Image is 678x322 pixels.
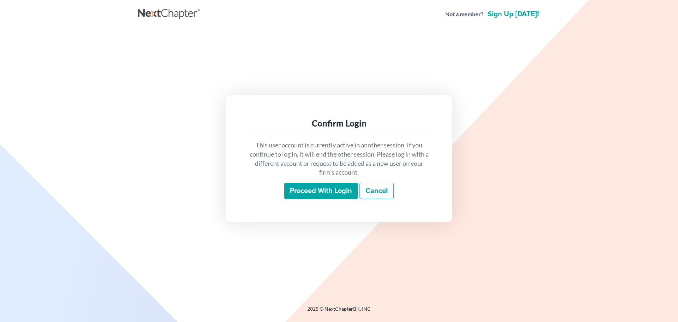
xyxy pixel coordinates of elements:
[359,183,394,199] a: Cancel
[284,183,358,199] input: Proceed with login
[445,10,483,18] strong: Not a member?
[249,118,429,129] div: Confirm Login
[486,11,540,18] a: Sign up [DATE]!
[138,305,540,318] div: 2025 © NextChapterBK, INC
[249,141,429,177] p: This user account is currently active in another session. If you continue to log in, it will end ...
